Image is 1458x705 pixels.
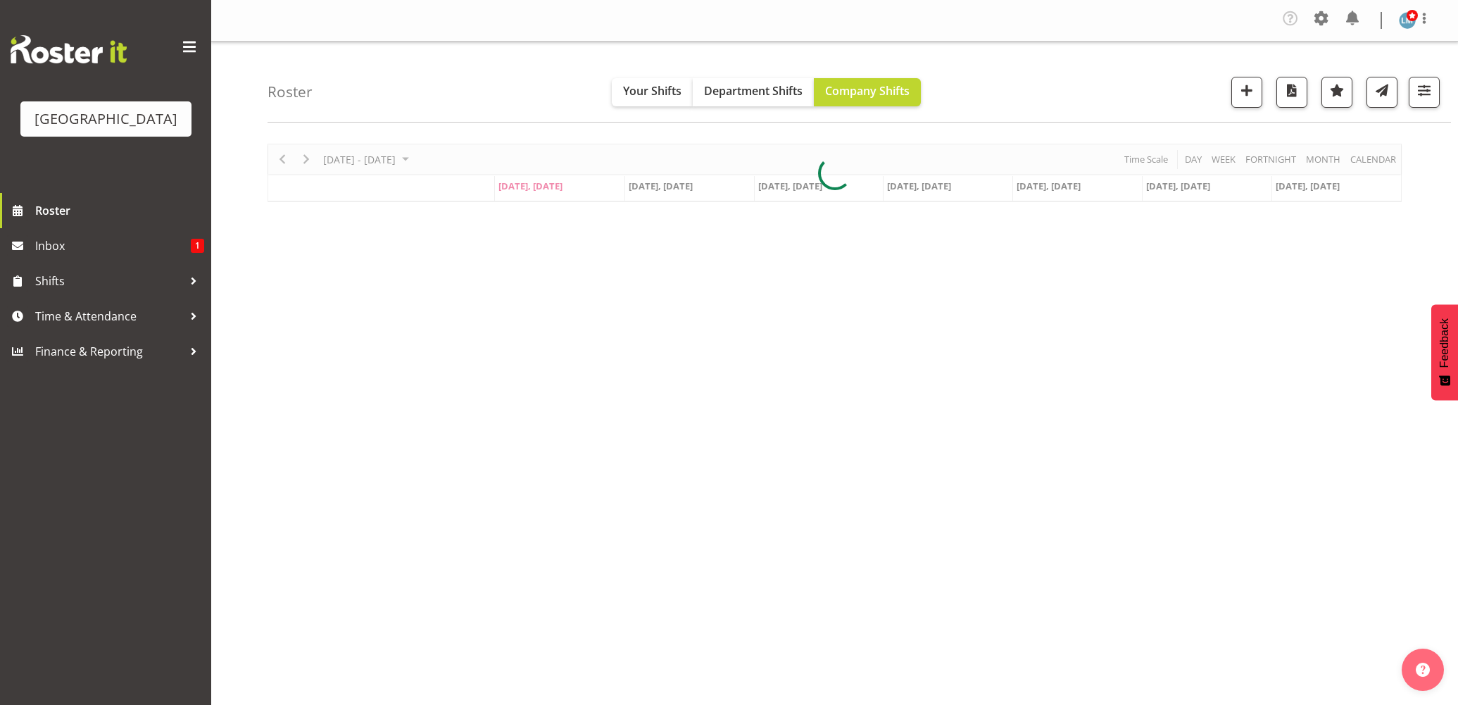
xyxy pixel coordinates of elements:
span: Feedback [1438,318,1451,368]
h4: Roster [268,84,313,100]
img: help-xxl-2.png [1416,663,1430,677]
span: Time & Attendance [35,306,183,327]
span: Department Shifts [704,83,803,99]
button: Your Shifts [612,78,693,106]
img: lesley-mckenzie127.jpg [1399,12,1416,29]
span: Shifts [35,270,183,292]
button: Filter Shifts [1409,77,1440,108]
img: Rosterit website logo [11,35,127,63]
span: Inbox [35,235,191,256]
button: Download a PDF of the roster according to the set date range. [1276,77,1307,108]
button: Company Shifts [814,78,921,106]
div: [GEOGRAPHIC_DATA] [34,108,177,130]
span: Company Shifts [825,83,910,99]
button: Feedback - Show survey [1431,304,1458,400]
span: Roster [35,200,204,221]
span: Your Shifts [623,83,681,99]
span: 1 [191,239,204,253]
button: Department Shifts [693,78,814,106]
button: Add a new shift [1231,77,1262,108]
button: Send a list of all shifts for the selected filtered period to all rostered employees. [1366,77,1397,108]
button: Highlight an important date within the roster. [1321,77,1352,108]
span: Finance & Reporting [35,341,183,362]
